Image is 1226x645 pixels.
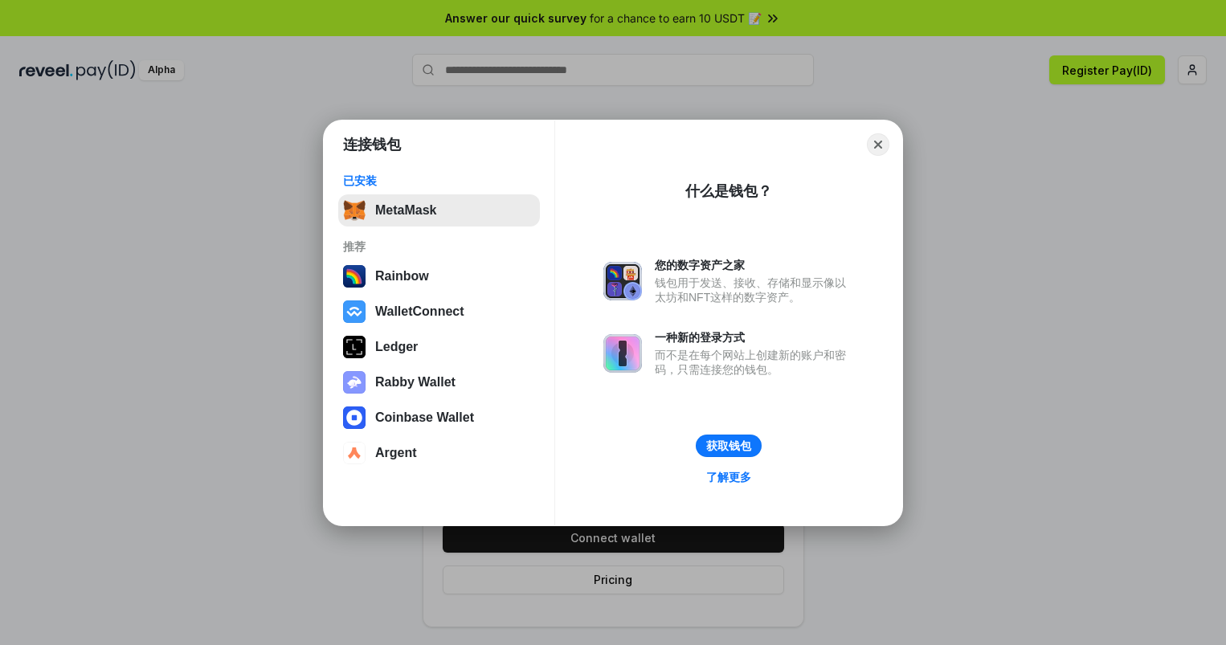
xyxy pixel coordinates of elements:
button: WalletConnect [338,296,540,328]
div: Argent [375,446,417,460]
button: Ledger [338,331,540,363]
div: 您的数字资产之家 [655,258,854,272]
div: 一种新的登录方式 [655,330,854,345]
div: Ledger [375,340,418,354]
div: WalletConnect [375,304,464,319]
img: svg+xml,%3Csvg%20fill%3D%22none%22%20height%3D%2233%22%20viewBox%3D%220%200%2035%2033%22%20width%... [343,199,366,222]
div: 钱包用于发送、接收、存储和显示像以太坊和NFT这样的数字资产。 [655,276,854,304]
div: 了解更多 [706,470,751,484]
button: 获取钱包 [696,435,762,457]
div: Coinbase Wallet [375,410,474,425]
div: 获取钱包 [706,439,751,453]
img: svg+xml,%3Csvg%20width%3D%2228%22%20height%3D%2228%22%20viewBox%3D%220%200%2028%2028%22%20fill%3D... [343,300,366,323]
div: 已安装 [343,173,535,188]
div: 什么是钱包？ [685,182,772,201]
img: svg+xml,%3Csvg%20xmlns%3D%22http%3A%2F%2Fwww.w3.org%2F2000%2Fsvg%22%20fill%3D%22none%22%20viewBox... [343,371,366,394]
button: Close [867,133,889,156]
div: Rainbow [375,269,429,284]
button: MetaMask [338,194,540,227]
img: svg+xml,%3Csvg%20xmlns%3D%22http%3A%2F%2Fwww.w3.org%2F2000%2Fsvg%22%20fill%3D%22none%22%20viewBox... [603,334,642,373]
h1: 连接钱包 [343,135,401,154]
img: svg+xml,%3Csvg%20width%3D%2228%22%20height%3D%2228%22%20viewBox%3D%220%200%2028%2028%22%20fill%3D... [343,442,366,464]
button: Argent [338,437,540,469]
img: svg+xml,%3Csvg%20width%3D%22120%22%20height%3D%22120%22%20viewBox%3D%220%200%20120%20120%22%20fil... [343,265,366,288]
div: MetaMask [375,203,436,218]
img: svg+xml,%3Csvg%20xmlns%3D%22http%3A%2F%2Fwww.w3.org%2F2000%2Fsvg%22%20width%3D%2228%22%20height%3... [343,336,366,358]
img: svg+xml,%3Csvg%20width%3D%2228%22%20height%3D%2228%22%20viewBox%3D%220%200%2028%2028%22%20fill%3D... [343,406,366,429]
div: 推荐 [343,239,535,254]
div: Rabby Wallet [375,375,456,390]
button: Coinbase Wallet [338,402,540,434]
img: svg+xml,%3Csvg%20xmlns%3D%22http%3A%2F%2Fwww.w3.org%2F2000%2Fsvg%22%20fill%3D%22none%22%20viewBox... [603,262,642,300]
button: Rabby Wallet [338,366,540,398]
button: Rainbow [338,260,540,292]
div: 而不是在每个网站上创建新的账户和密码，只需连接您的钱包。 [655,348,854,377]
a: 了解更多 [697,467,761,488]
